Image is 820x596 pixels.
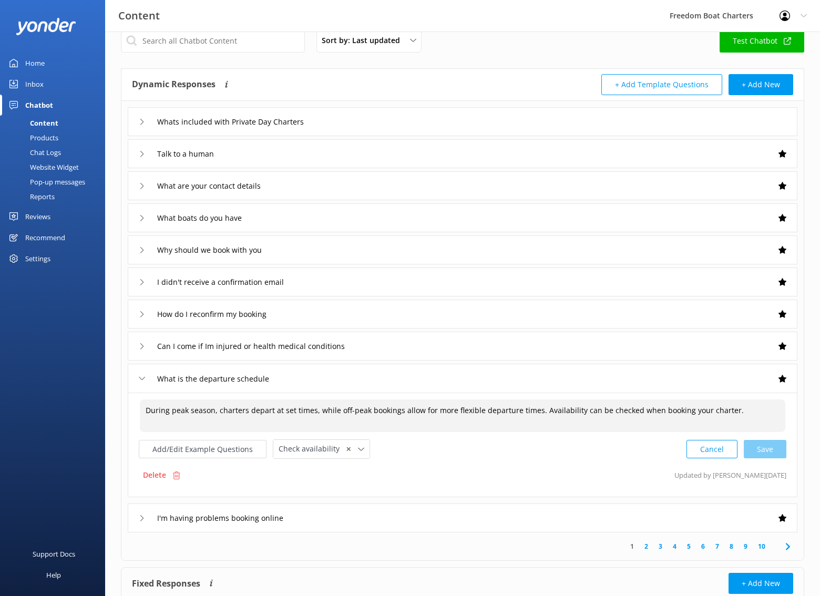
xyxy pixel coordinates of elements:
div: Home [25,53,45,74]
div: Pop-up messages [6,174,85,189]
button: Add/Edit Example Questions [139,440,266,458]
div: Chatbot [25,95,53,116]
a: Chat Logs [6,145,105,160]
a: Website Widget [6,160,105,174]
div: Support Docs [33,543,75,564]
span: Check availability [279,443,346,455]
h4: Fixed Responses [132,573,200,594]
a: 8 [724,541,739,551]
a: 2 [639,541,653,551]
a: 7 [710,541,724,551]
div: Inbox [25,74,44,95]
p: Updated by [PERSON_NAME] [DATE] [674,465,786,485]
a: 4 [668,541,682,551]
div: Website Widget [6,160,79,174]
a: 3 [653,541,668,551]
h4: Dynamic Responses [132,74,216,95]
div: Reviews [25,206,50,227]
a: 5 [682,541,696,551]
h3: Content [118,7,160,24]
a: Reports [6,189,105,204]
button: + Add Template Questions [601,74,722,95]
p: Delete [143,469,166,481]
a: 1 [625,541,639,551]
button: Cancel [686,440,737,458]
div: Help [46,564,61,585]
div: Chat Logs [6,145,61,160]
a: Content [6,116,105,130]
a: Pop-up messages [6,174,105,189]
input: Search all Chatbot Content [121,29,305,53]
button: + Add New [729,74,793,95]
span: ✕ [346,444,351,454]
div: Reports [6,189,55,204]
img: yonder-white-logo.png [16,18,76,35]
div: Settings [25,248,50,269]
div: Recommend [25,227,65,248]
button: + Add New [729,573,793,594]
div: Products [6,130,58,145]
span: Sort by: Last updated [322,35,406,46]
a: 10 [753,541,771,551]
a: Products [6,130,105,145]
div: Content [6,116,58,130]
a: 9 [739,541,753,551]
a: 6 [696,541,710,551]
textarea: During peak season, charters depart at set times, while off-peak bookings allow for more flexible... [140,399,785,432]
a: Test Chatbot [720,29,804,53]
